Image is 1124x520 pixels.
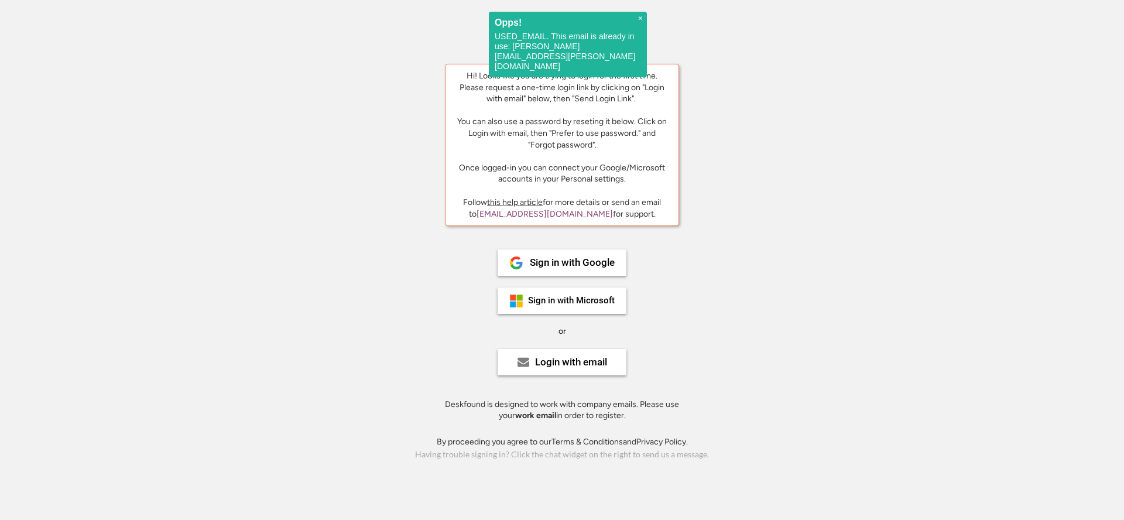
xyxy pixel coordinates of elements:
[558,326,566,337] div: or
[638,13,643,23] span: ×
[530,258,615,268] div: Sign in with Google
[454,197,670,220] div: Follow for more details or send an email to for support.
[437,436,688,448] div: By proceeding you agree to our and
[535,357,607,367] div: Login with email
[495,32,641,71] p: USED_EMAIL. This email is already in use: [PERSON_NAME][EMAIL_ADDRESS][PERSON_NAME][DOMAIN_NAME]
[495,18,641,28] h2: Opps!
[528,296,615,305] div: Sign in with Microsoft
[509,256,523,270] img: 1024px-Google__G__Logo.svg.png
[636,437,688,447] a: Privacy Policy.
[509,294,523,308] img: ms-symbollockup_mssymbol_19.png
[430,399,694,422] div: Deskfound is designed to work with company emails. Please use your in order to register.
[454,70,670,185] div: Hi! Looks like you are trying to login for the first time. Please request a one-time login link b...
[487,197,543,207] a: this help article
[477,209,613,219] a: [EMAIL_ADDRESS][DOMAIN_NAME]
[551,437,623,447] a: Terms & Conditions
[515,410,556,420] strong: work email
